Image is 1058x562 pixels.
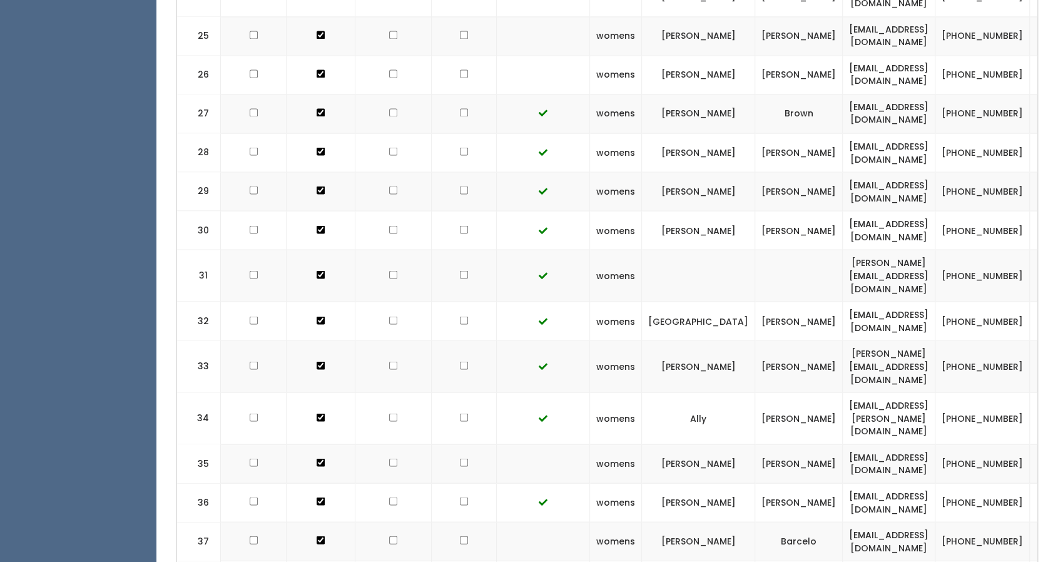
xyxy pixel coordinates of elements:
[642,483,755,522] td: [PERSON_NAME]
[843,392,935,444] td: [EMAIL_ADDRESS][PERSON_NAME][DOMAIN_NAME]
[755,483,843,522] td: [PERSON_NAME]
[935,250,1030,302] td: [PHONE_NUMBER]
[755,55,843,94] td: [PERSON_NAME]
[755,16,843,55] td: [PERSON_NAME]
[642,16,755,55] td: [PERSON_NAME]
[935,392,1030,444] td: [PHONE_NUMBER]
[935,133,1030,172] td: [PHONE_NUMBER]
[843,211,935,250] td: [EMAIL_ADDRESS][DOMAIN_NAME]
[935,302,1030,340] td: [PHONE_NUMBER]
[843,483,935,522] td: [EMAIL_ADDRESS][DOMAIN_NAME]
[755,302,843,340] td: [PERSON_NAME]
[590,340,642,392] td: womens
[590,522,642,561] td: womens
[843,340,935,392] td: [PERSON_NAME][EMAIL_ADDRESS][DOMAIN_NAME]
[843,55,935,94] td: [EMAIL_ADDRESS][DOMAIN_NAME]
[177,211,221,250] td: 30
[843,250,935,302] td: [PERSON_NAME][EMAIL_ADDRESS][DOMAIN_NAME]
[177,302,221,340] td: 32
[590,302,642,340] td: womens
[590,483,642,522] td: womens
[590,211,642,250] td: womens
[935,444,1030,483] td: [PHONE_NUMBER]
[755,133,843,172] td: [PERSON_NAME]
[935,340,1030,392] td: [PHONE_NUMBER]
[642,211,755,250] td: [PERSON_NAME]
[935,16,1030,55] td: [PHONE_NUMBER]
[755,392,843,444] td: [PERSON_NAME]
[590,444,642,483] td: womens
[177,16,221,55] td: 25
[755,172,843,211] td: [PERSON_NAME]
[843,302,935,340] td: [EMAIL_ADDRESS][DOMAIN_NAME]
[590,133,642,172] td: womens
[177,250,221,302] td: 31
[935,172,1030,211] td: [PHONE_NUMBER]
[177,133,221,172] td: 28
[935,211,1030,250] td: [PHONE_NUMBER]
[843,444,935,483] td: [EMAIL_ADDRESS][DOMAIN_NAME]
[755,444,843,483] td: [PERSON_NAME]
[177,483,221,522] td: 36
[755,211,843,250] td: [PERSON_NAME]
[642,172,755,211] td: [PERSON_NAME]
[642,302,755,340] td: [GEOGRAPHIC_DATA]
[755,340,843,392] td: [PERSON_NAME]
[177,94,221,133] td: 27
[755,522,843,561] td: Barcelo
[590,392,642,444] td: womens
[755,94,843,133] td: Brown
[177,55,221,94] td: 26
[642,444,755,483] td: [PERSON_NAME]
[642,340,755,392] td: [PERSON_NAME]
[843,172,935,211] td: [EMAIL_ADDRESS][DOMAIN_NAME]
[642,133,755,172] td: [PERSON_NAME]
[642,94,755,133] td: [PERSON_NAME]
[642,392,755,444] td: Ally
[642,55,755,94] td: [PERSON_NAME]
[642,522,755,561] td: [PERSON_NAME]
[177,340,221,392] td: 33
[590,16,642,55] td: womens
[843,94,935,133] td: [EMAIL_ADDRESS][DOMAIN_NAME]
[843,522,935,561] td: [EMAIL_ADDRESS][DOMAIN_NAME]
[177,172,221,211] td: 29
[935,483,1030,522] td: [PHONE_NUMBER]
[590,172,642,211] td: womens
[843,133,935,172] td: [EMAIL_ADDRESS][DOMAIN_NAME]
[590,250,642,302] td: womens
[843,16,935,55] td: [EMAIL_ADDRESS][DOMAIN_NAME]
[177,392,221,444] td: 34
[935,522,1030,561] td: [PHONE_NUMBER]
[177,522,221,561] td: 37
[177,444,221,483] td: 35
[590,55,642,94] td: womens
[935,94,1030,133] td: [PHONE_NUMBER]
[590,94,642,133] td: womens
[935,55,1030,94] td: [PHONE_NUMBER]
